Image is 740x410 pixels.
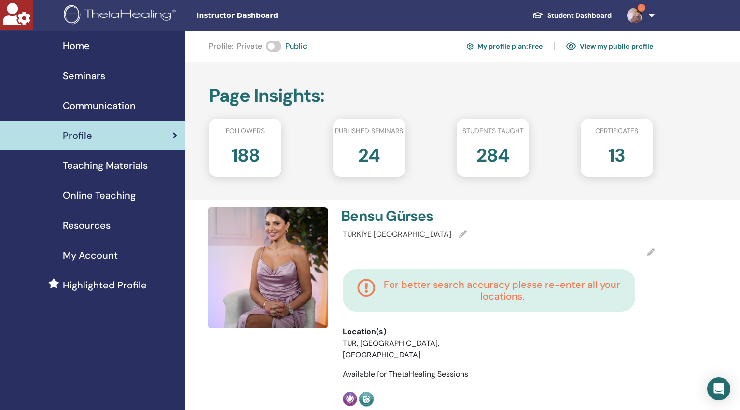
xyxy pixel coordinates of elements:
[63,68,105,83] span: Seminars
[63,158,148,173] span: Teaching Materials
[63,188,136,203] span: Online Teaching
[638,4,645,12] span: 2
[226,126,265,136] span: Followers
[209,41,233,52] span: Profile :
[63,278,147,292] span: Highlighted Profile
[462,126,524,136] span: Students taught
[208,207,328,328] img: default.jpg
[595,126,638,136] span: Certificates
[524,7,619,25] a: Student Dashboard
[467,41,474,51] img: cog.svg
[285,41,307,52] span: Public
[627,8,642,23] img: default.jpg
[341,207,493,225] h4: Bensu Gürses
[63,128,92,143] span: Profile
[335,126,403,136] span: Published seminars
[196,11,341,21] span: Instructor Dashboard
[343,369,468,379] span: Available for ThetaHealing Sessions
[343,326,386,338] span: Location(s)
[476,140,509,167] h2: 284
[343,229,451,239] span: TÜRKİYE [GEOGRAPHIC_DATA]
[608,140,625,167] h2: 13
[383,279,621,302] h4: For better search accuracy please re-enter all your locations.
[343,338,464,361] li: TUR, [GEOGRAPHIC_DATA], [GEOGRAPHIC_DATA]
[63,39,90,53] span: Home
[467,39,543,54] a: My profile plan:Free
[358,140,380,167] h2: 24
[63,218,111,232] span: Resources
[231,140,260,167] h2: 188
[237,41,262,52] span: Private
[566,42,576,51] img: eye.svg
[566,39,653,54] a: View my public profile
[209,85,653,107] h2: Page Insights :
[707,377,730,400] div: Open Intercom Messenger
[63,98,136,113] span: Communication
[532,11,544,19] img: graduation-cap-white.svg
[64,5,179,27] img: logo.png
[63,248,118,262] span: My Account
